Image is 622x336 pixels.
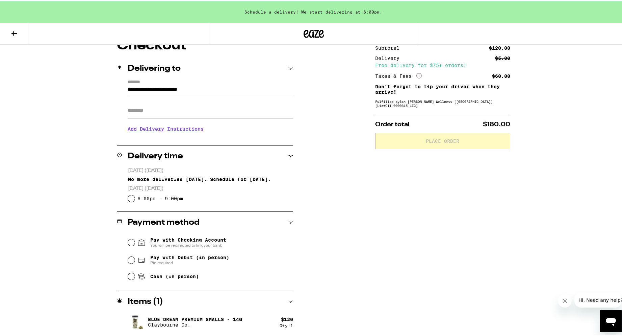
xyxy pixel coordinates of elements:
p: Claybourne Co. [148,321,242,326]
iframe: Close message [558,293,572,306]
span: $180.00 [483,120,510,126]
div: No more deliveries [DATE]. Schedule for [DATE]. [128,175,293,181]
p: Blue Dream Premium Smalls - 14g [148,315,242,321]
span: Pay with Checking Account [150,236,226,247]
img: Blue Dream Premium Smalls - 14g [128,311,147,330]
div: Free delivery for $75+ orders! [375,62,510,66]
div: Delivery [375,54,404,59]
div: Subtotal [375,44,404,49]
div: Fulfilled by San [PERSON_NAME] Wellness ([GEOGRAPHIC_DATA]) (Lic# C11-0000815-LIC ) [375,98,510,106]
h2: Payment method [128,217,200,225]
h2: Items ( 1 ) [128,296,163,305]
div: $5.00 [495,54,510,59]
iframe: Button to launch messaging window [600,309,622,331]
p: We'll contact you at [PHONE_NUMBER] when we arrive [128,135,293,141]
button: Place Order [375,132,510,148]
div: Qty: 1 [280,322,293,327]
p: [DATE] ([DATE]) [128,184,293,191]
div: $60.00 [492,72,510,77]
span: Order total [375,120,410,126]
div: Taxes & Fees [375,72,422,78]
h3: Add Delivery Instructions [128,120,293,135]
span: Pay with Debit (in person) [150,253,229,259]
span: Pin required [150,259,229,264]
iframe: Message from company [574,291,622,306]
label: 6:00pm - 9:00pm [137,195,183,200]
p: Don't forget to tip your driver when they arrive! [375,83,510,93]
h2: Delivery time [128,151,183,159]
p: [DATE] ([DATE]) [128,166,293,173]
span: Place Order [426,137,460,142]
h1: Checkout [117,38,293,51]
h2: Delivering to [128,63,181,71]
div: $120.00 [489,44,510,49]
div: $ 120 [281,315,293,321]
span: You will be redirected to link your bank [150,241,226,247]
span: Hi. Need any help? [4,5,49,10]
span: Cash (in person) [150,272,199,278]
